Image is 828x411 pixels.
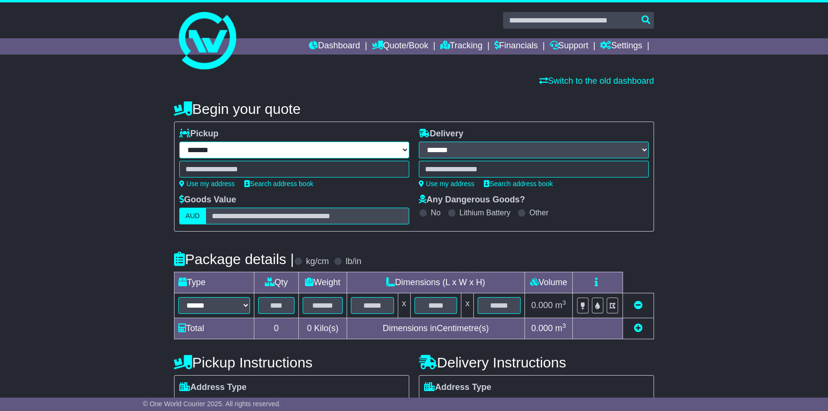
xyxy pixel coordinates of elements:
label: Goods Value [179,195,236,205]
td: x [461,293,474,318]
label: Address Type [179,382,247,393]
span: Air & Sea Depot [540,395,604,410]
a: Financials [494,38,538,55]
h4: Begin your quote [174,101,654,117]
span: Air & Sea Depot [295,395,360,410]
label: Lithium Battery [459,208,511,217]
a: Search address book [484,180,553,188]
td: Total [174,318,254,339]
td: Kilo(s) [299,318,347,339]
a: Quote/Book [372,38,428,55]
label: Any Dangerous Goods? [419,195,525,205]
span: Commercial [235,395,285,410]
span: Commercial [480,395,530,410]
a: Add new item [634,323,643,333]
a: Switch to the old dashboard [539,76,654,86]
td: Dimensions (L x W x H) [347,272,524,293]
span: 0.000 [531,300,553,310]
span: m [555,323,566,333]
span: 0 [307,323,312,333]
label: lb/in [346,256,361,267]
td: Qty [254,272,299,293]
a: Remove this item [634,300,643,310]
sup: 3 [562,322,566,329]
h4: Package details | [174,251,294,267]
sup: 3 [562,299,566,306]
a: Settings [600,38,642,55]
a: Tracking [440,38,482,55]
label: kg/cm [306,256,329,267]
span: Residential [179,395,226,410]
a: Use my address [179,180,235,188]
h4: Pickup Instructions [174,355,409,370]
a: Dashboard [309,38,360,55]
label: Address Type [424,382,491,393]
a: Support [550,38,588,55]
td: Type [174,272,254,293]
span: © One World Courier 2025. All rights reserved. [143,400,281,408]
label: Pickup [179,129,218,139]
td: x [398,293,410,318]
td: 0 [254,318,299,339]
label: Delivery [419,129,463,139]
label: No [431,208,440,217]
td: Dimensions in Centimetre(s) [347,318,524,339]
label: Other [529,208,548,217]
span: m [555,300,566,310]
label: AUD [179,208,206,224]
a: Search address book [244,180,313,188]
td: Volume [524,272,572,293]
span: Residential [424,395,470,410]
td: Weight [299,272,347,293]
a: Use my address [419,180,474,188]
span: 0.000 [531,323,553,333]
h4: Delivery Instructions [419,355,654,370]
